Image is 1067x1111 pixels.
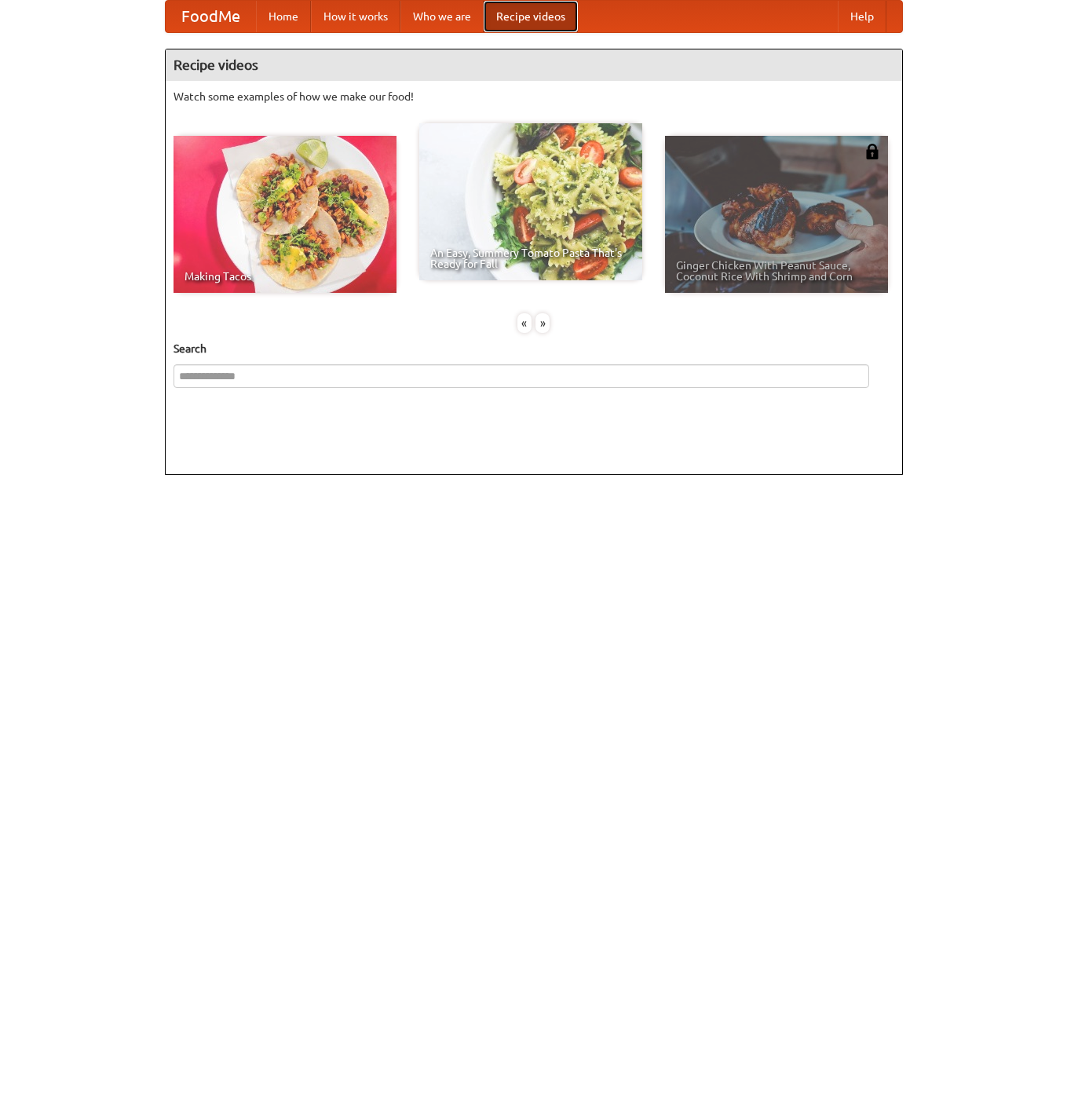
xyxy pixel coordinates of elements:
a: How it works [311,1,400,32]
a: FoodMe [166,1,256,32]
a: Who we are [400,1,484,32]
span: An Easy, Summery Tomato Pasta That's Ready for Fall [430,247,631,269]
a: Home [256,1,311,32]
div: » [535,313,550,333]
span: Making Tacos [185,271,386,282]
div: « [517,313,532,333]
a: Making Tacos [174,136,396,293]
h4: Recipe videos [166,49,902,81]
h5: Search [174,341,894,356]
a: An Easy, Summery Tomato Pasta That's Ready for Fall [419,123,642,280]
img: 483408.png [864,144,880,159]
a: Help [838,1,886,32]
p: Watch some examples of how we make our food! [174,89,894,104]
a: Recipe videos [484,1,578,32]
